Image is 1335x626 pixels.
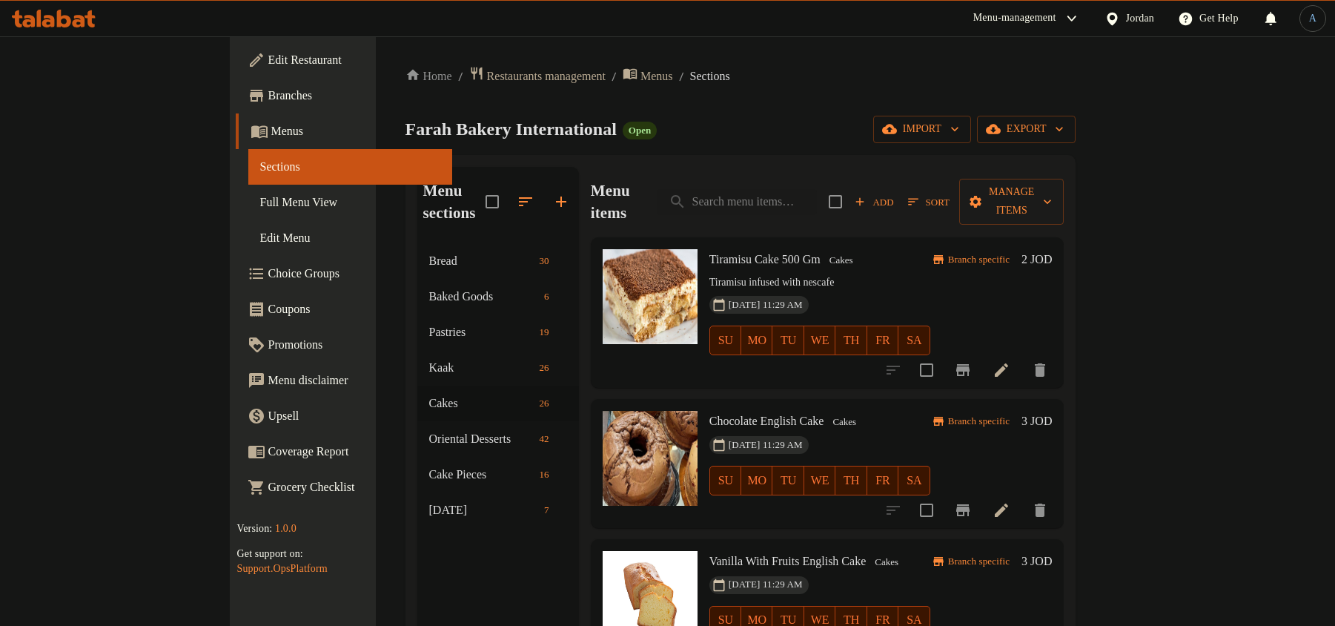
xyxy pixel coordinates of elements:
span: FR [873,470,892,492]
a: Support.OpsPlatform [237,563,328,574]
a: Menus [236,113,453,149]
span: Get support on: [237,548,303,559]
p: Tiramisu infused with nescafe [709,274,930,292]
a: Edit Restaurant [236,42,453,78]
span: Version: [237,523,273,534]
span: Manage items [971,183,1052,220]
span: Bread [429,252,534,270]
span: WE [810,330,829,352]
li: / [612,67,617,85]
span: 30 [533,254,554,268]
a: Branches [236,78,453,113]
nav: Menu sections [417,237,579,534]
span: Full Menu View [260,194,441,211]
a: Restaurants management [469,66,606,86]
div: Cakes [869,553,904,571]
li: / [458,67,463,85]
button: delete [1022,352,1058,388]
a: Grocery Checklist [236,470,453,505]
div: items [533,252,554,270]
div: items [533,466,554,484]
span: Baked Goods [429,288,539,306]
button: SA [898,466,930,495]
span: Grocery Checklist [268,478,441,496]
span: Branch specific [942,555,1016,569]
div: items [533,395,554,412]
button: Manage items [959,179,1064,225]
div: items [538,501,555,519]
input: search [657,189,817,215]
span: 1.0.0 [275,523,297,534]
button: Branch-specific-item [945,352,981,388]
span: Select all sections [477,186,508,217]
a: Coverage Report [236,434,453,470]
button: MO [741,466,772,495]
button: SU [709,326,741,355]
a: Menu disclaimer [236,363,453,398]
span: Cake Pieces [429,466,534,484]
a: Coupons [236,291,453,327]
div: items [533,359,554,377]
div: Bread30 [417,243,579,279]
button: Sort [904,191,953,214]
span: 26 [533,397,554,411]
span: [DATE] 11:29 AM [723,298,809,312]
button: Add section [543,184,579,220]
div: Baked Goods6 [417,279,579,314]
span: Cakes [429,395,534,412]
button: export [977,116,1076,143]
h2: Menu items [591,179,639,224]
span: Branches [268,87,441,105]
span: A [1309,10,1316,27]
span: FR [873,330,892,352]
a: Menus [623,66,673,86]
span: SU [716,330,735,352]
button: delete [1022,492,1058,528]
span: SA [904,330,924,352]
span: Sort items [898,191,959,214]
h6: 2 JOD [1021,249,1052,270]
h2: Menu sections [423,179,486,224]
button: Branch-specific-item [945,492,981,528]
span: Edit Restaurant [268,51,441,69]
a: Choice Groups [236,256,453,291]
span: TU [778,470,798,492]
a: Edit Menu [248,220,453,256]
nav: breadcrumb [405,66,1076,86]
a: Upsell [236,398,453,434]
span: 16 [533,468,554,482]
span: Select to update [911,495,942,526]
span: 7 [538,504,555,518]
li: / [679,67,684,85]
button: TU [772,326,804,355]
span: 19 [533,326,554,340]
span: SA [904,470,924,492]
span: Menus [271,122,441,140]
div: [DATE]7 [417,492,579,528]
div: items [533,430,554,448]
span: TU [778,330,798,352]
a: Promotions [236,327,453,363]
div: Kaak26 [417,350,579,386]
button: WE [804,326,835,355]
img: Chocolate English Cake [603,411,698,506]
span: Select section [820,186,851,217]
span: Edit Menu [260,229,441,247]
a: Full Menu View [248,185,453,220]
span: Cakes [826,414,862,431]
span: [DATE] [429,501,539,519]
span: Sort [908,194,950,211]
span: Coupons [268,300,441,318]
button: WE [804,466,835,495]
span: Oriental Desserts [429,430,534,448]
div: Cake Pieces16 [417,457,579,492]
span: [DATE] 11:29 AM [723,578,809,592]
button: MO [741,326,772,355]
div: items [538,288,555,306]
span: MO [747,330,766,352]
a: Sections [248,149,453,185]
span: Cakes [824,252,859,269]
span: TH [841,470,861,492]
div: Menu-management [973,10,1056,27]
